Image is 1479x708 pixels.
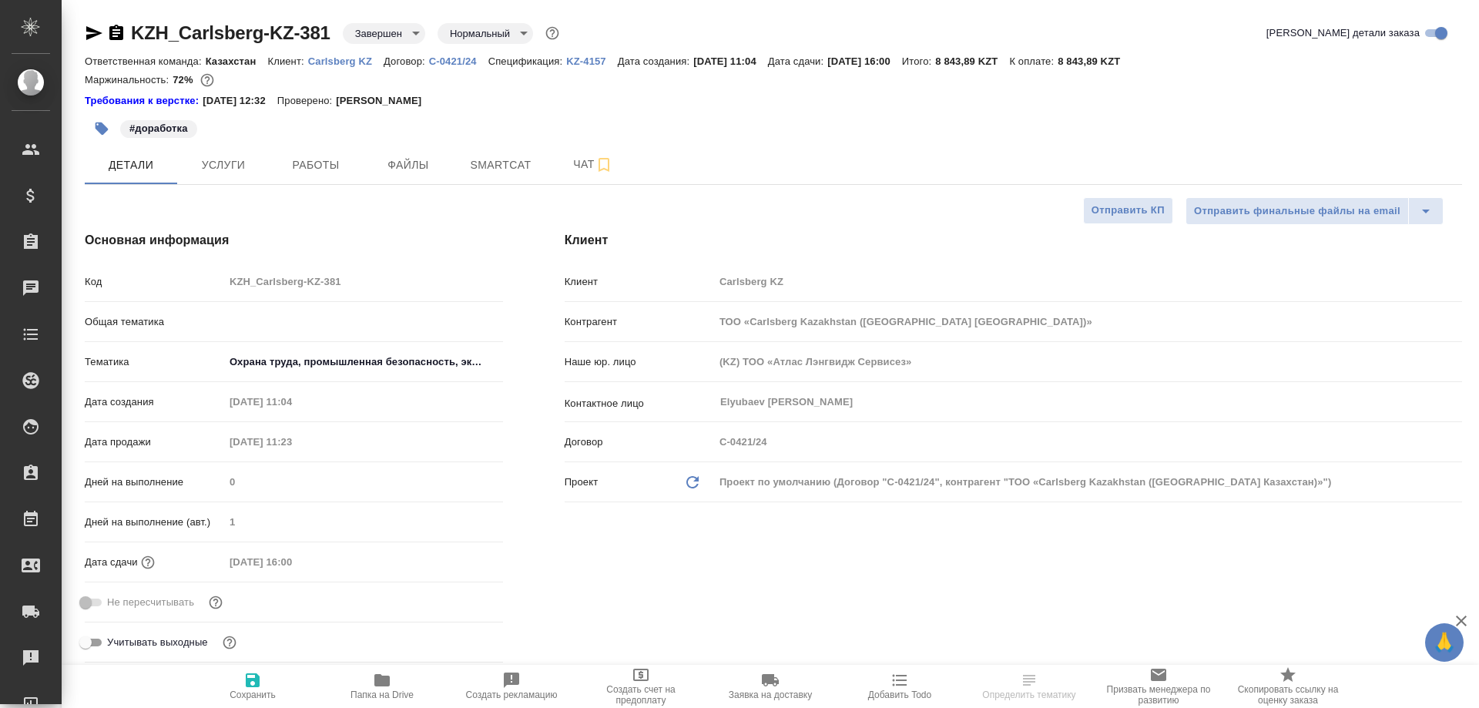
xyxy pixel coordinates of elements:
span: Не пересчитывать [107,595,194,610]
span: Учитывать выходные [107,635,208,650]
button: Папка на Drive [317,665,447,708]
p: С-0421/24 [429,55,488,67]
p: Дата сдачи [85,555,138,570]
input: Пустое поле [224,391,359,413]
span: Smartcat [464,156,538,175]
p: Договор [565,435,714,450]
button: Доп статусы указывают на важность/срочность заказа [542,23,562,43]
p: [DATE] 11:04 [693,55,768,67]
span: Отправить КП [1092,202,1165,220]
span: 🙏 [1431,626,1457,659]
button: Заявка на доставку [706,665,835,708]
p: Дата сдачи: [768,55,827,67]
p: Тематика [85,354,224,370]
p: Carlsberg KZ [308,55,384,67]
p: Клиент [565,274,714,290]
span: Скопировать ссылку на оценку заказа [1232,684,1343,706]
p: Наше юр. лицо [565,354,714,370]
p: [DATE] 12:32 [203,93,277,109]
button: Выбери, если сб и вс нужно считать рабочими днями для выполнения заказа. [220,633,240,653]
span: Создать счет на предоплату [585,684,696,706]
p: Общая тематика [85,314,224,330]
span: Добавить Todo [868,690,931,700]
p: Дней на выполнение (авт.) [85,515,224,530]
p: Спецификация: [488,55,566,67]
h4: Основная информация [85,231,503,250]
p: Казахстан [206,55,268,67]
div: Охрана труда, промышленная безопасность, экология и стандартизация [224,349,503,375]
input: Пустое поле [714,431,1462,453]
span: Создать рекламацию [466,690,558,700]
p: Контактное лицо [565,396,714,411]
p: Итого: [902,55,935,67]
button: 326.86 RUB; [197,70,217,90]
div: Нажми, чтобы открыть папку с инструкцией [85,93,203,109]
input: Пустое поле [224,551,359,573]
span: [PERSON_NAME] детали заказа [1266,25,1420,41]
p: Дата продажи [85,435,224,450]
p: Дней на выполнение [85,475,224,490]
p: #доработка [129,121,188,136]
p: [PERSON_NAME] [336,93,433,109]
p: Маржинальность: [85,74,173,86]
p: KZ-4157 [566,55,618,67]
input: Пустое поле [714,351,1462,373]
p: Дата создания [85,394,224,410]
button: Призвать менеджера по развитию [1094,665,1223,708]
input: Пустое поле [714,270,1462,293]
p: 8 843,89 KZT [1058,55,1132,67]
span: Отправить финальные файлы на email [1194,203,1400,220]
svg: Подписаться [595,156,613,174]
button: Создать счет на предоплату [576,665,706,708]
button: Включи, если не хочешь, чтобы указанная дата сдачи изменилась после переставления заказа в 'Подтв... [206,592,226,612]
p: 8 843,89 KZT [935,55,1009,67]
div: Завершен [343,23,425,44]
span: Файлы [371,156,445,175]
button: Создать рекламацию [447,665,576,708]
input: Пустое поле [224,511,503,533]
span: Детали [94,156,168,175]
input: Пустое поле [224,471,503,493]
span: Определить тематику [982,690,1075,700]
div: Завершен [438,23,533,44]
a: Carlsberg KZ [308,54,384,67]
p: Контрагент [565,314,714,330]
input: Пустое поле [224,431,359,453]
span: Сохранить [230,690,276,700]
a: Требования к верстке: [85,93,203,109]
p: Договор: [384,55,429,67]
button: Добавить тэг [85,112,119,146]
p: Проект [565,475,599,490]
p: Проверено: [277,93,337,109]
div: Проект по умолчанию (Договор "С-0421/24", контрагент "ТОО «Carlsberg Kazakhstan ([GEOGRAPHIC_DATA... [714,469,1462,495]
a: С-0421/24 [429,54,488,67]
input: Пустое поле [224,270,503,293]
button: 🙏 [1425,623,1464,662]
p: [DATE] 16:00 [827,55,902,67]
div: split button [1186,197,1444,225]
button: Завершен [350,27,407,40]
button: Нормальный [445,27,515,40]
button: Определить тематику [964,665,1094,708]
div: ​ [224,309,503,335]
a: KZH_Carlsberg-KZ-381 [131,22,330,43]
input: Пустое поле [714,310,1462,333]
span: Услуги [186,156,260,175]
span: Призвать менеджера по развитию [1103,684,1214,706]
p: Дата создания: [618,55,693,67]
span: Работы [279,156,353,175]
h4: Клиент [565,231,1462,250]
button: Отправить КП [1083,197,1173,224]
button: Скопировать ссылку на оценку заказа [1223,665,1353,708]
span: Заявка на доставку [729,690,812,700]
span: доработка [119,121,199,134]
button: Сохранить [188,665,317,708]
button: Если добавить услуги и заполнить их объемом, то дата рассчитается автоматически [138,552,158,572]
p: Ответственная команда: [85,55,206,67]
p: 72% [173,74,196,86]
p: К оплате: [1009,55,1058,67]
button: Скопировать ссылку для ЯМессенджера [85,24,103,42]
span: Папка на Drive [350,690,414,700]
p: Код [85,274,224,290]
p: Клиент: [267,55,307,67]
